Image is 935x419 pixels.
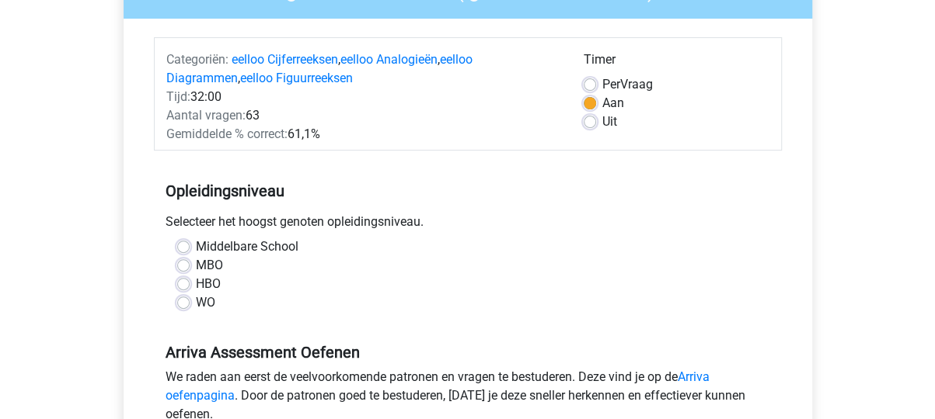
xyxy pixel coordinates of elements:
span: Per [602,77,620,92]
label: Uit [602,113,617,131]
a: eelloo Cijferreeksen [232,52,338,67]
h5: Arriva Assessment Oefenen [166,343,770,362]
label: Vraag [602,75,653,94]
label: WO [196,293,215,312]
div: 61,1% [155,125,572,144]
div: , , , [155,50,572,88]
span: Gemiddelde % correct: [166,126,288,141]
label: Aan [602,94,624,113]
a: eelloo Analogieën [340,52,438,67]
span: Tijd: [166,89,190,104]
span: Categoriën: [166,52,229,67]
div: Selecteer het hoogst genoten opleidingsniveau. [154,213,782,237]
div: 32:00 [155,88,572,106]
a: eelloo Figuurreeksen [240,71,353,85]
label: HBO [196,275,221,293]
span: Aantal vragen: [166,108,246,123]
div: Timer [584,50,769,75]
div: 63 [155,106,572,125]
label: Middelbare School [196,237,298,256]
label: MBO [196,256,223,275]
h5: Opleidingsniveau [166,175,770,206]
